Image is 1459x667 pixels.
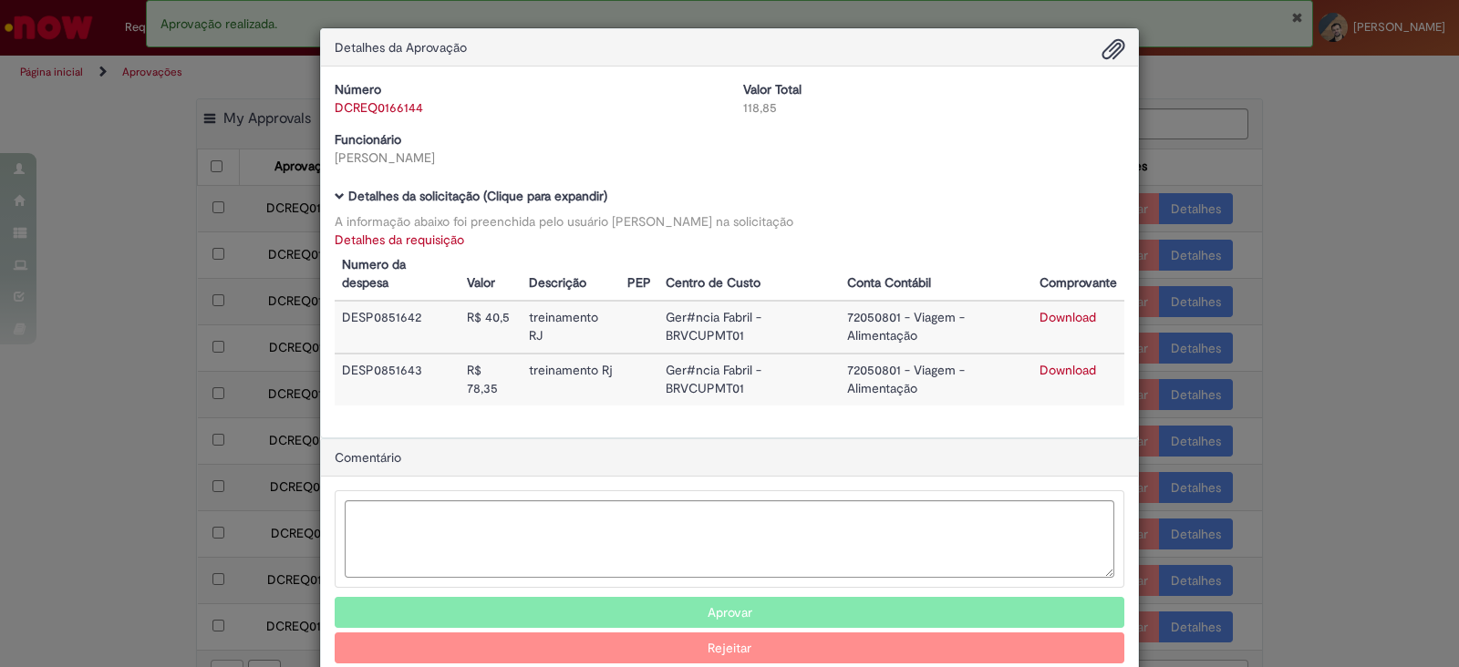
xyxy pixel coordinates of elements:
[840,301,1032,354] td: 72050801 - Viagem - Alimentação
[335,231,464,248] a: Detalhes da requisição
[335,99,423,116] a: DCREQ0166144
[335,449,401,466] span: Comentário
[743,98,1124,117] div: 118,85
[335,249,460,301] th: Numero da despesa
[335,131,401,148] b: Funcionário
[620,249,658,301] th: PEP
[658,301,840,354] td: Ger#ncia Fabril - BRVCUPMT01
[335,632,1124,663] button: Rejeitar
[1040,362,1096,378] a: Download
[460,354,522,405] td: R$ 78,35
[658,354,840,405] td: Ger#ncia Fabril - BRVCUPMT01
[348,188,607,204] b: Detalhes da solicitação (Clique para expandir)
[522,301,621,354] td: treinamento RJ
[1040,309,1096,325] a: Download
[522,354,621,405] td: treinamento Rj
[840,354,1032,405] td: 72050801 - Viagem - Alimentação
[460,301,522,354] td: R$ 40,5
[658,249,840,301] th: Centro de Custo
[335,39,467,56] span: Detalhes da Aprovação
[335,301,460,354] td: DESP0851642
[335,212,1124,231] div: A informação abaixo foi preenchida pelo usuário [PERSON_NAME] na solicitação
[335,354,460,405] td: DESP0851643
[743,81,802,97] b: Valor Total
[1032,249,1124,301] th: Comprovante
[335,149,716,167] div: [PERSON_NAME]
[460,249,522,301] th: Valor
[335,81,381,97] b: Número
[522,249,621,301] th: Descrição
[335,597,1124,628] button: Aprovar
[335,190,1124,203] h5: Detalhes da solicitação (Clique para expandir)
[840,249,1032,301] th: Conta Contábil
